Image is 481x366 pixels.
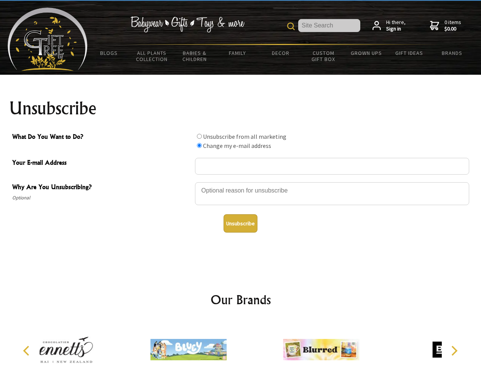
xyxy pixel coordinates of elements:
[216,45,259,61] a: Family
[446,342,462,359] button: Next
[12,193,191,202] span: Optional
[203,133,286,140] label: Unsubscribe from all marketing
[444,19,461,32] span: 0 items
[259,45,302,61] a: Decor
[12,132,191,143] span: What Do You Want to Do?
[173,45,216,67] a: Babies & Children
[12,182,191,193] span: Why Are You Unsubscribing?
[298,19,360,32] input: Site Search
[197,134,202,139] input: What Do You Want to Do?
[195,182,469,205] textarea: Why Are You Unsubscribing?
[195,158,469,175] input: Your E-mail Address
[345,45,388,61] a: Grown Ups
[388,45,431,61] a: Gift Ideas
[430,19,461,32] a: 0 items$0.00
[8,8,88,71] img: Babyware - Gifts - Toys and more...
[302,45,345,67] a: Custom Gift Box
[15,291,466,309] h2: Our Brands
[130,16,244,32] img: Babywear - Gifts - Toys & more
[19,342,36,359] button: Previous
[386,19,406,32] span: Hi there,
[372,19,406,32] a: Hi there,Sign in
[224,214,257,233] button: Unsubscribe
[88,45,131,61] a: BLOGS
[203,142,271,149] label: Change my e-mail address
[431,45,474,61] a: Brands
[287,22,295,30] img: product search
[12,158,191,169] span: Your E-mail Address
[197,143,202,148] input: What Do You Want to Do?
[386,26,406,32] strong: Sign in
[131,45,174,67] a: All Plants Collection
[444,26,461,32] strong: $0.00
[9,99,472,117] h1: Unsubscribe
